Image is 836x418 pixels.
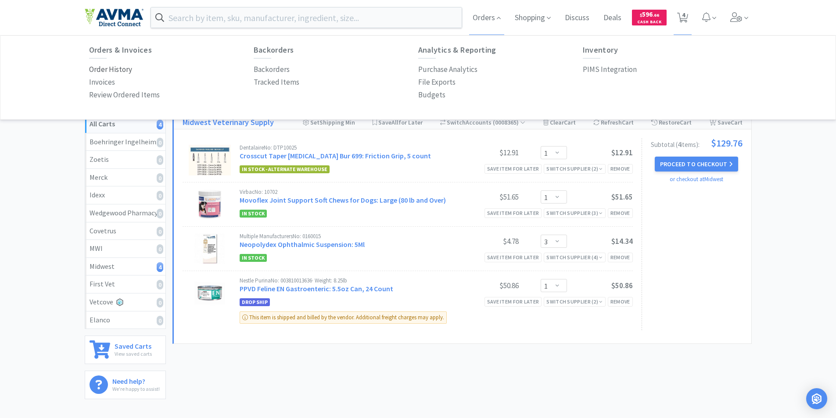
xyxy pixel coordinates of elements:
[183,116,274,129] a: Midwest Veterinary Supply
[484,208,542,218] div: Save item for later
[240,233,453,239] div: Multiple Manufacturers No: 0160015
[85,293,165,311] a: Vetcove0
[378,118,423,126] span: Save for Later
[157,316,163,325] i: 0
[194,233,225,264] img: 610e0c429f784d1da928690346f419c8_125548.jpeg
[85,240,165,258] a: MWI0
[90,261,161,272] div: Midwest
[608,208,633,218] div: Remove
[157,280,163,289] i: 0
[89,64,132,75] p: Order History
[115,350,152,358] p: View saved carts
[240,189,453,195] div: Virbac No: 10702
[418,76,456,88] p: File Exports
[157,138,163,147] i: 0
[709,116,743,129] div: Save
[611,281,633,290] span: $50.86
[90,279,161,290] div: First Vet
[90,314,161,326] div: Elanco
[546,164,603,173] div: Switch Supplier ( 2 )
[418,89,445,101] a: Budgets
[157,191,163,200] i: 0
[240,165,330,173] span: In Stock - Alternate Warehouse
[655,157,738,171] button: Proceed to Checkout
[453,147,519,158] div: $12.91
[651,116,692,129] div: Restore
[492,118,525,126] span: ( 0008365 )
[151,7,462,28] input: Search by item, sku, manufacturer, ingredient, size...
[89,76,115,88] p: Invoices
[254,64,290,75] p: Backorders
[453,280,519,291] div: $50.86
[240,278,453,283] div: Nestle Purina No: 003810013636 · Weight: 8.25lb
[85,186,165,204] a: Idexx0
[85,115,165,133] a: All Carts4
[90,243,161,254] div: MWI
[711,138,743,148] span: $129.76
[90,189,161,201] div: Idexx
[600,14,625,22] a: Deals
[240,254,267,262] span: In Stock
[240,284,393,293] a: PPVD Feline EN Gastroenteric: 5.5oz Can, 24 Count
[418,46,583,54] h6: Analytics & Reporting
[85,336,166,364] a: Saved CartsView saved carts
[583,64,637,75] p: PIMS Integration
[447,118,466,126] span: Switch
[546,297,603,306] div: Switch Supplier ( 2 )
[85,169,165,187] a: Merck0
[418,76,456,89] a: File Exports
[254,76,299,88] p: Tracked Items
[546,209,603,217] div: Switch Supplier ( 3 )
[418,64,477,75] p: Purchase Analytics
[440,116,526,129] div: Accounts
[85,275,165,293] a: First Vet0
[254,63,290,76] a: Backorders
[632,6,667,29] a: $596.66Cash Back
[391,118,398,126] span: All
[640,10,659,18] span: 596
[240,298,270,306] span: Drop Ship
[85,311,165,329] a: Elanco0
[89,63,132,76] a: Order History
[484,297,542,306] div: Save item for later
[85,133,165,151] a: Boehringer Ingelheim0
[806,388,827,409] div: Open Intercom Messenger
[85,8,144,27] img: e4e33dab9f054f5782a47901c742baa9_102.png
[653,12,659,18] span: . 66
[611,192,633,202] span: $51.65
[112,375,160,385] h6: Need help?
[157,298,163,307] i: 0
[303,116,355,129] div: Shipping Min
[157,262,163,272] i: 4
[90,297,161,308] div: Vetcove
[608,164,633,173] div: Remove
[89,46,254,54] h6: Orders & Invoices
[90,172,161,183] div: Merck
[189,145,231,175] img: e6eb554ff89d4ef79275408ebfbeac5d_114295.jpeg
[157,173,163,183] i: 0
[651,138,743,148] div: Subtotal ( 4 item s ):
[254,46,418,54] h6: Backorders
[240,311,447,324] div: This item is shipped and billed by the vendor. Additional freight charges may apply.
[90,136,161,148] div: Boehringer Ingelheim
[115,340,152,350] h6: Saved Carts
[90,225,161,237] div: Covetrus
[240,240,365,249] a: Neopolydex Ophthalmic Suspension: 5Ml
[608,297,633,306] div: Remove
[453,192,519,202] div: $51.65
[85,222,165,240] a: Covetrus0
[564,118,576,126] span: Cart
[89,76,115,89] a: Invoices
[622,118,634,126] span: Cart
[85,204,165,222] a: Wedgewood Pharmacy0
[157,120,163,129] i: 4
[194,189,225,220] img: e88b7cfe61da4b1ca7c040b1d7857f0c_173008.jpeg
[90,154,161,165] div: Zoetis
[90,207,161,219] div: Wedgewood Pharmacy
[85,258,165,276] a: Midwest4
[611,148,633,157] span: $12.91
[194,278,225,308] img: 11014708f5be45cd9ed0496386b7f2fa_115047.jpeg
[240,145,453,150] div: Dentalaire No: DTP10025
